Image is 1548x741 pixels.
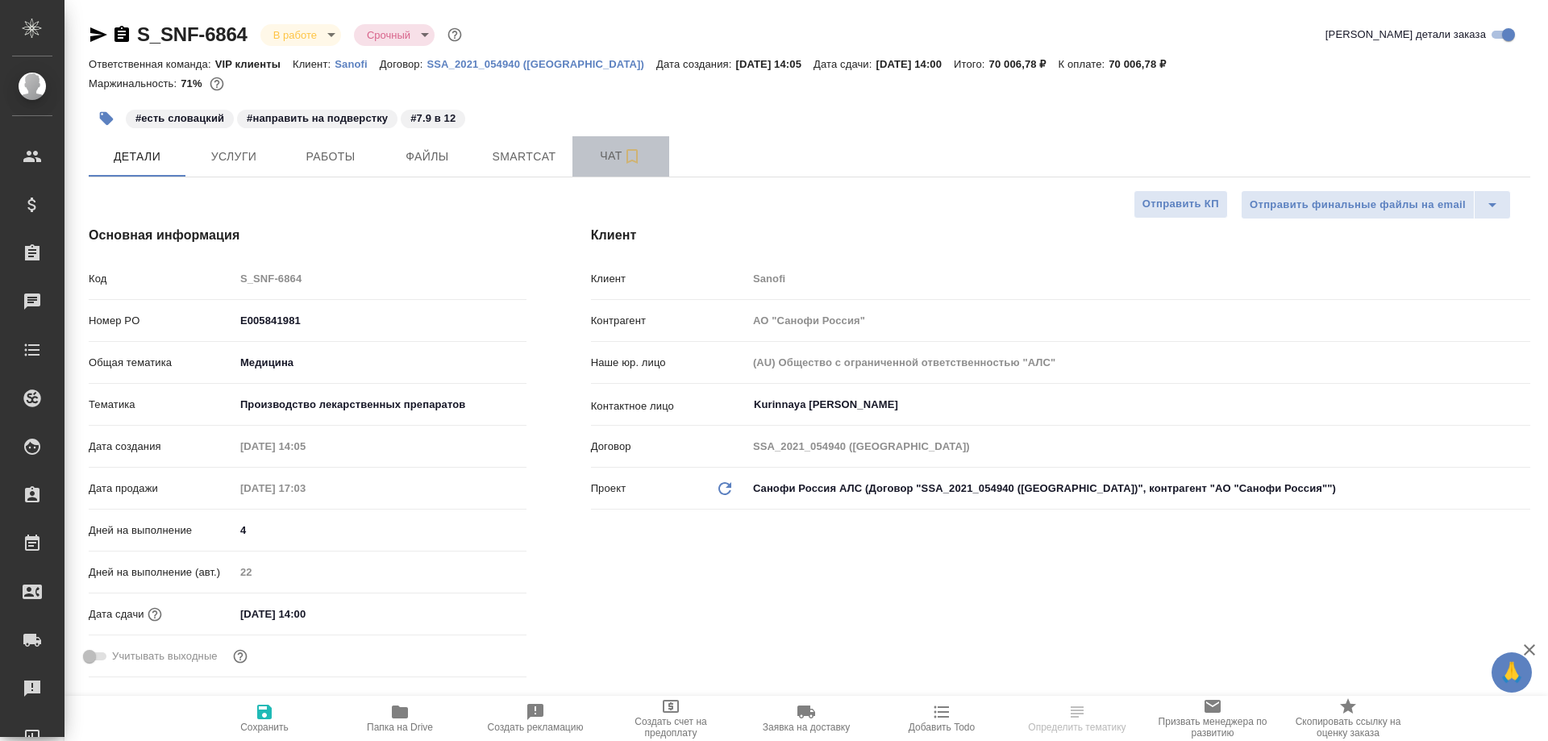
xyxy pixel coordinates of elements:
[1250,196,1466,214] span: Отправить финальные файлы на email
[362,28,415,42] button: Срочный
[1059,58,1109,70] p: К оплате:
[468,696,603,741] button: Создать рекламацию
[1009,696,1145,741] button: Определить тематику
[89,481,235,497] p: Дата продажи
[247,110,388,127] p: #направить на подверстку
[591,398,747,414] p: Контактное лицо
[124,110,235,124] span: есть словацкий
[1145,696,1280,741] button: Призвать менеджера по развитию
[1142,195,1219,214] span: Отправить КП
[427,58,656,70] p: SSA_2021_054940 ([GEOGRAPHIC_DATA])
[235,309,526,332] input: ✎ Введи что-нибудь
[656,58,735,70] p: Дата создания:
[591,313,747,329] p: Контрагент
[909,722,975,733] span: Добавить Todo
[112,648,218,664] span: Учитывать выходные
[1280,696,1416,741] button: Скопировать ссылку на оценку заказа
[591,439,747,455] p: Договор
[335,58,380,70] p: Sanofi
[427,56,656,70] a: SSA_2021_054940 ([GEOGRAPHIC_DATA])
[603,696,739,741] button: Создать счет на предоплату
[195,147,273,167] span: Услуги
[747,435,1530,458] input: Пустое поле
[874,696,1009,741] button: Добавить Todo
[89,58,215,70] p: Ответственная команда:
[747,351,1530,374] input: Пустое поле
[485,147,563,167] span: Smartcat
[747,475,1530,502] div: Санофи Россия АЛС (Договор "SSA_2021_054940 ([GEOGRAPHIC_DATA])", контрагент "АО "Санофи Россия"")
[735,58,814,70] p: [DATE] 14:05
[591,271,747,287] p: Клиент
[89,522,235,539] p: Дней на выполнение
[260,24,341,46] div: В работе
[89,77,181,90] p: Маржинальность:
[197,696,332,741] button: Сохранить
[1241,190,1475,219] button: Отправить финальные файлы на email
[591,355,747,371] p: Наше юр. лицо
[367,722,433,733] span: Папка на Drive
[954,58,988,70] p: Итого:
[444,24,465,45] button: Доп статусы указывают на важность/срочность заказа
[235,267,526,290] input: Пустое поле
[230,646,251,667] button: Выбери, если сб и вс нужно считать рабочими днями для выполнения заказа.
[235,349,526,377] div: Медицина
[1109,58,1178,70] p: 70 006,78 ₽
[747,267,1530,290] input: Пустое поле
[89,606,144,622] p: Дата сдачи
[181,77,206,90] p: 71%
[1155,716,1271,739] span: Призвать менеджера по развитию
[591,481,626,497] p: Проект
[89,397,235,413] p: Тематика
[335,56,380,70] a: Sanofi
[1325,27,1486,43] span: [PERSON_NAME] детали заказа
[622,147,642,166] svg: Подписаться
[89,313,235,329] p: Номер PO
[989,58,1059,70] p: 70 006,78 ₽
[410,110,456,127] p: #7.9 в 12
[89,271,235,287] p: Код
[268,28,322,42] button: В работе
[240,722,289,733] span: Сохранить
[135,110,224,127] p: #есть словацкий
[144,604,165,625] button: Если добавить услуги и заполнить их объемом, то дата рассчитается автоматически
[582,146,660,166] span: Чат
[235,518,526,542] input: ✎ Введи что-нибудь
[235,477,376,500] input: Пустое поле
[747,309,1530,332] input: Пустое поле
[591,226,1530,245] h4: Клиент
[488,722,584,733] span: Создать рекламацию
[215,58,293,70] p: VIP клиенты
[89,355,235,371] p: Общая тематика
[89,226,526,245] h4: Основная информация
[112,25,131,44] button: Скопировать ссылку
[98,147,176,167] span: Детали
[763,722,850,733] span: Заявка на доставку
[89,439,235,455] p: Дата создания
[137,23,248,45] a: S_SNF-6864
[89,25,108,44] button: Скопировать ссылку для ЯМессенджера
[235,391,526,418] div: Производство лекарственных препаратов
[1498,656,1525,689] span: 🙏
[1521,403,1525,406] button: Open
[332,696,468,741] button: Папка на Drive
[613,716,729,739] span: Создать счет на предоплату
[1134,190,1228,219] button: Отправить КП
[89,101,124,136] button: Добавить тэг
[399,110,467,124] span: 7.9 в 12
[814,58,876,70] p: Дата сдачи:
[89,564,235,581] p: Дней на выполнение (авт.)
[292,147,369,167] span: Работы
[876,58,954,70] p: [DATE] 14:00
[235,560,526,584] input: Пустое поле
[354,24,435,46] div: В работе
[293,58,335,70] p: Клиент:
[380,58,427,70] p: Договор:
[1290,716,1406,739] span: Скопировать ссылку на оценку заказа
[1241,190,1511,219] div: split button
[389,147,466,167] span: Файлы
[739,696,874,741] button: Заявка на доставку
[1492,652,1532,693] button: 🙏
[1028,722,1126,733] span: Определить тематику
[235,602,376,626] input: ✎ Введи что-нибудь
[206,73,227,94] button: 16838.13 RUB;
